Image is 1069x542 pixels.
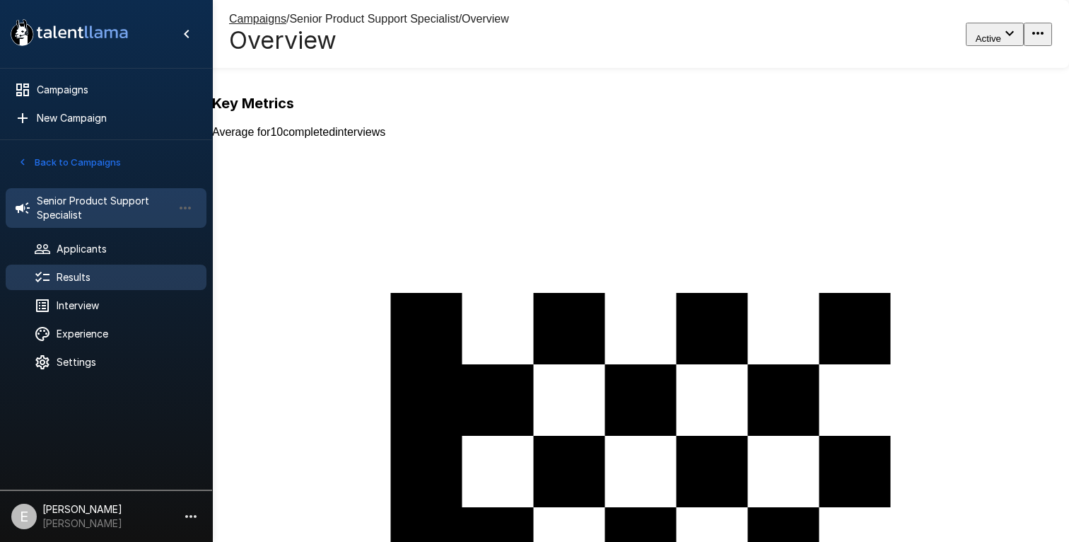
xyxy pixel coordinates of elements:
[462,13,509,25] span: Overview
[229,13,286,25] u: Campaigns
[289,13,458,25] span: Senior Product Support Specialist
[229,25,509,55] h4: Overview
[966,23,1024,46] button: Active
[286,13,289,25] span: /
[459,13,462,25] span: /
